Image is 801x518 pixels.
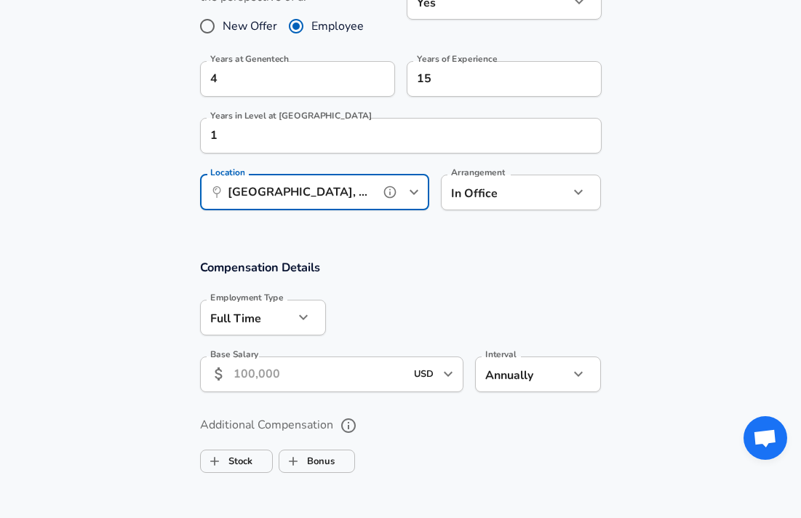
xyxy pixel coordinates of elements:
label: Additional Compensation [200,413,602,438]
span: Bonus [279,447,307,475]
label: Arrangement [451,168,505,177]
div: Open chat [744,416,787,460]
span: Stock [201,447,228,475]
label: Bonus [279,447,335,475]
div: In Office [441,175,548,210]
input: 100,000 [234,356,406,392]
div: Annually [475,356,569,392]
span: New Offer [223,17,277,35]
label: Years of Experience [417,55,497,63]
h3: Compensation Details [200,259,602,276]
button: Open [404,182,424,202]
label: Years at Genentech [210,55,289,63]
input: USD [410,363,439,386]
button: BonusBonus [279,450,355,473]
input: 0 [200,61,363,97]
label: Interval [485,350,517,359]
label: Location [210,168,244,177]
span: Employee [311,17,364,35]
input: 1 [200,118,570,154]
input: 7 [407,61,570,97]
label: Employment Type [210,293,284,302]
button: help [379,181,401,203]
button: Open [438,364,458,384]
label: Years in Level at [GEOGRAPHIC_DATA] [210,111,372,120]
button: help [336,413,361,438]
div: Full Time [200,300,294,335]
label: Base Salary [210,350,258,359]
label: Stock [201,447,252,475]
button: StockStock [200,450,273,473]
